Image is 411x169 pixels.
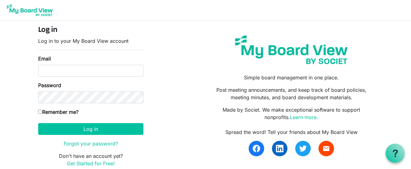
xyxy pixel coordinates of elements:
[318,141,334,156] a: email
[38,82,61,89] label: Password
[38,55,51,62] label: Email
[38,110,42,114] input: Remember me?
[290,114,318,120] a: Learn more.
[210,74,373,81] p: Simple board management in one place.
[253,145,260,152] img: facebook.svg
[38,26,143,35] h4: Log in
[64,140,118,147] a: Forgot your password?
[210,106,373,121] p: Made by Societ. We make exceptional software to support nonprofits.
[38,123,143,135] button: Log in
[38,37,143,45] p: Log in to your My Board View account
[276,145,283,152] img: linkedin.svg
[67,160,115,167] a: Get Started for Free!
[210,128,373,136] div: Spread the word! Tell your friends about My Board View
[230,31,352,69] img: my-board-view-societ.svg
[38,108,79,116] label: Remember me?
[323,145,330,152] span: email
[5,2,55,18] img: My Board View Logo
[38,152,143,167] p: Don't have an account yet?
[210,86,373,101] p: Post meeting announcements, and keep track of board policies, meeting minutes, and board developm...
[299,145,307,152] img: twitter.svg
